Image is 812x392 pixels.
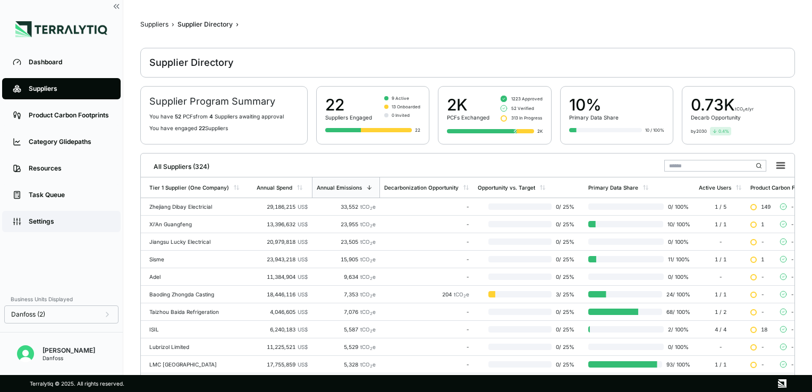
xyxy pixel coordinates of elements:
h2: Supplier Program Summary [149,95,299,108]
div: 0.73 K [691,95,754,114]
div: 7,353 [316,291,376,297]
sub: 2 [463,294,466,299]
span: tCO e [360,291,376,297]
span: 0 / 100 % [664,203,690,210]
div: 4 / 4 [699,326,742,333]
div: Dashboard [29,58,110,66]
span: 52 [175,113,181,120]
div: - [384,238,469,245]
span: 18 [761,326,767,333]
div: Opportunity vs. Target [478,184,535,191]
img: Jean-Baptiste Vinot [17,345,34,362]
div: Sisme [149,256,248,262]
span: 24 / 100 % [662,291,690,297]
span: 1 [761,256,764,262]
sub: 2 [370,224,373,228]
div: Product Carbon Footprints [29,111,110,120]
div: 11,225,521 [257,344,308,350]
div: Xi'An Guangfeng [149,221,248,227]
div: 2K [447,95,489,114]
div: 204 [384,291,469,297]
span: - [761,361,764,368]
div: Suppliers [29,84,110,93]
span: 13 Onboarded [392,104,420,110]
div: Suppliers [140,20,168,29]
div: - [384,256,469,262]
div: Danfoss [43,355,95,361]
div: Supplier Directory [177,20,233,29]
span: - [791,274,794,280]
p: You have PCF s from Supplier s awaiting approval [149,113,299,120]
div: 9,634 [316,274,376,280]
div: Decarbonization Opportunity [384,184,459,191]
span: 22 [199,125,205,131]
span: - [791,256,794,262]
div: - [384,274,469,280]
span: - [791,361,794,368]
div: 23,943,218 [257,256,308,262]
div: Supplier Directory [149,56,233,69]
span: tCO e [360,326,376,333]
span: 0 / 25 % [552,238,580,245]
div: - [384,344,469,350]
div: PCFs Exchanged [447,114,489,121]
sub: 2 [370,276,373,281]
div: - [384,361,469,368]
span: tCO e [360,309,376,315]
div: Annual Emissions [317,184,362,191]
div: - [699,344,742,350]
div: - [384,309,469,315]
span: 0 / 25 % [552,344,580,350]
sub: 2 [370,259,373,263]
div: Business Units Displayed [4,293,119,305]
span: US$ [298,238,308,245]
span: US$ [298,309,308,315]
div: Active Users [699,184,731,191]
div: - [384,326,469,333]
span: US$ [298,256,308,262]
sub: 2 [370,346,373,351]
span: - [761,238,764,245]
div: 1 / 5 [699,203,742,210]
div: Lubrizol Limited [149,344,248,350]
div: 6,240,183 [257,326,308,333]
span: tCO e [360,238,376,245]
span: US$ [298,361,308,368]
div: ISIL [149,326,248,333]
span: US$ [298,291,308,297]
span: 0 / 25 % [552,256,580,262]
span: 3 / 25 % [552,291,580,297]
div: 23,505 [316,238,376,245]
sub: 2 [370,364,373,369]
div: 5,328 [316,361,376,368]
div: 22 [325,95,372,114]
div: 10% [569,95,619,114]
span: 0 / 25 % [552,221,580,227]
span: 1223 Approved [511,96,543,102]
span: 0 / 25 % [552,326,580,333]
span: 0 / 100 % [664,344,690,350]
div: 23,955 [316,221,376,227]
span: 0 / 100 % [664,274,690,280]
span: tCO₂e/yr [735,106,754,112]
div: 10 / 100% [645,127,664,133]
div: 4,046,605 [257,309,308,315]
div: 15,905 [316,256,376,262]
div: Task Queue [29,191,110,199]
div: Decarb Opportunity [691,114,754,121]
div: Suppliers Engaged [325,114,372,121]
span: tCO e [360,221,376,227]
span: 4 [209,113,213,120]
div: All Suppliers (324) [145,158,209,171]
div: - [699,274,742,280]
span: tCO e [360,361,376,368]
div: 11,384,904 [257,274,308,280]
span: - [761,274,764,280]
span: tCO e [360,203,376,210]
span: - [791,203,794,210]
div: by 2030 [691,128,707,134]
span: 93 / 100 % [662,361,690,368]
span: - [791,309,794,315]
span: 0 / 25 % [552,203,580,210]
span: 1 [761,221,764,227]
